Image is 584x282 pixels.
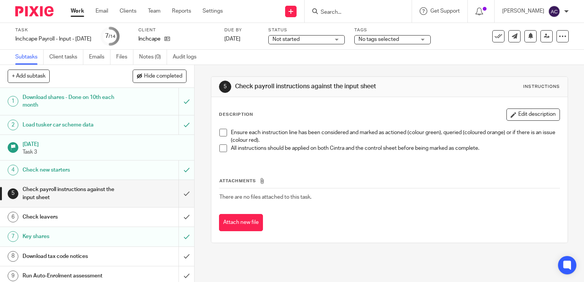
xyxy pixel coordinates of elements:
h1: Download shares - Done on 10th each month [23,92,122,111]
a: Team [148,7,161,15]
h1: Load tusker car scheme data [23,119,122,131]
h1: Check leavers [23,211,122,223]
div: 7 [105,32,115,41]
span: There are no files attached to this task. [219,194,311,200]
div: 5 [219,81,231,93]
p: Inchcape [138,35,161,43]
a: Emails [89,50,110,65]
div: 5 [8,188,18,199]
span: Hide completed [144,73,182,79]
span: No tags selected [359,37,399,42]
div: Instructions [523,84,560,90]
input: Search [320,9,389,16]
a: Clients [120,7,136,15]
p: All instructions should be applied on both Cintra and the control sheet before being marked as co... [231,144,560,152]
p: Description [219,112,253,118]
a: Work [71,7,84,15]
button: Attach new file [219,214,263,231]
div: 2 [8,120,18,130]
label: Task [15,27,91,33]
p: Ensure each instruction line has been considered and marked as actioned (colour green), queried (... [231,129,560,144]
span: [DATE] [224,36,240,42]
a: Email [96,7,108,15]
a: Reports [172,7,191,15]
div: 8 [8,251,18,262]
span: Get Support [430,8,460,14]
label: Due by [224,27,259,33]
h1: Check new starters [23,164,122,176]
div: Inchcape Payroll - Input - October 2025 [15,35,91,43]
div: 9 [8,271,18,281]
span: Attachments [219,179,256,183]
label: Client [138,27,215,33]
button: + Add subtask [8,70,50,83]
small: /14 [109,34,115,39]
a: Files [116,50,133,65]
div: 1 [8,96,18,107]
div: 4 [8,165,18,175]
h1: Check payroll instructions against the input sheet [235,83,406,91]
div: 7 [8,231,18,242]
a: Client tasks [49,50,83,65]
label: Tags [354,27,431,33]
h1: Key shares [23,231,122,242]
h1: Download tax code notices [23,251,122,262]
span: Not started [273,37,300,42]
img: Pixie [15,6,54,16]
button: Edit description [506,109,560,121]
p: Task 3 [23,148,187,156]
label: Status [268,27,345,33]
h1: Check payroll instructions against the input sheet [23,184,122,203]
p: [PERSON_NAME] [502,7,544,15]
a: Audit logs [173,50,202,65]
button: Hide completed [133,70,187,83]
a: Notes (0) [139,50,167,65]
div: Inchcape Payroll - Input - [DATE] [15,35,91,43]
h1: [DATE] [23,139,187,148]
div: 6 [8,212,18,222]
h1: Run Auto-Enrolment assessment [23,270,122,282]
img: svg%3E [548,5,560,18]
a: Subtasks [15,50,44,65]
a: Settings [203,7,223,15]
